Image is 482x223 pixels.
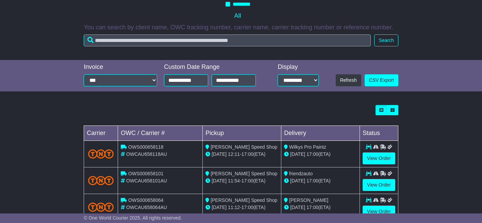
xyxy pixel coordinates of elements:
[289,171,313,176] span: friendzauto
[205,177,278,184] div: - (ETA)
[164,63,264,71] div: Custom Date Range
[289,197,328,203] span: [PERSON_NAME]
[84,63,157,71] div: Invoice
[84,215,182,221] span: © One World Courier 2025. All rights reserved.
[281,125,360,140] td: Delivery
[128,171,164,176] span: OWS000658101
[336,74,361,86] button: Refresh
[88,176,114,185] img: TNT_Domestic.png
[374,34,398,46] button: Search
[212,205,227,210] span: [DATE]
[365,74,398,86] a: CSV Export
[212,178,227,183] span: [DATE]
[126,151,167,157] span: OWCAU658118AU
[290,151,305,157] span: [DATE]
[290,205,305,210] span: [DATE]
[306,151,318,157] span: 17:00
[360,125,398,140] td: Status
[278,63,319,71] div: Display
[228,178,240,183] span: 11:54
[306,205,318,210] span: 17:00
[126,205,167,210] span: OWCAU658064AU
[284,151,357,158] div: (ETA)
[203,125,281,140] td: Pickup
[88,149,114,159] img: TNT_Domestic.png
[289,144,326,150] span: Wilkys Pro Paintz
[212,151,227,157] span: [DATE]
[290,178,305,183] span: [DATE]
[363,179,395,191] a: View Order
[84,125,118,140] td: Carrier
[242,205,253,210] span: 17:00
[205,151,278,158] div: - (ETA)
[242,178,253,183] span: 17:00
[126,178,167,183] span: OWCAU658101AU
[228,205,240,210] span: 11:12
[306,178,318,183] span: 17:00
[363,152,395,164] a: View Order
[228,151,240,157] span: 12:11
[128,197,164,203] span: OWS000658064
[118,125,203,140] td: OWC / Carrier #
[205,204,278,211] div: - (ETA)
[84,24,398,31] p: You can search by client name, OWC tracking number, carrier name, carrier tracking number or refe...
[88,203,114,212] img: TNT_Domestic.png
[128,144,164,150] span: OWS000658118
[284,204,357,211] div: (ETA)
[211,171,277,176] span: [PERSON_NAME] Speed Shop
[211,144,277,150] span: [PERSON_NAME] Speed Shop
[284,177,357,184] div: (ETA)
[363,206,395,218] a: View Order
[211,197,277,203] span: [PERSON_NAME] Speed Shop
[242,151,253,157] span: 17:00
